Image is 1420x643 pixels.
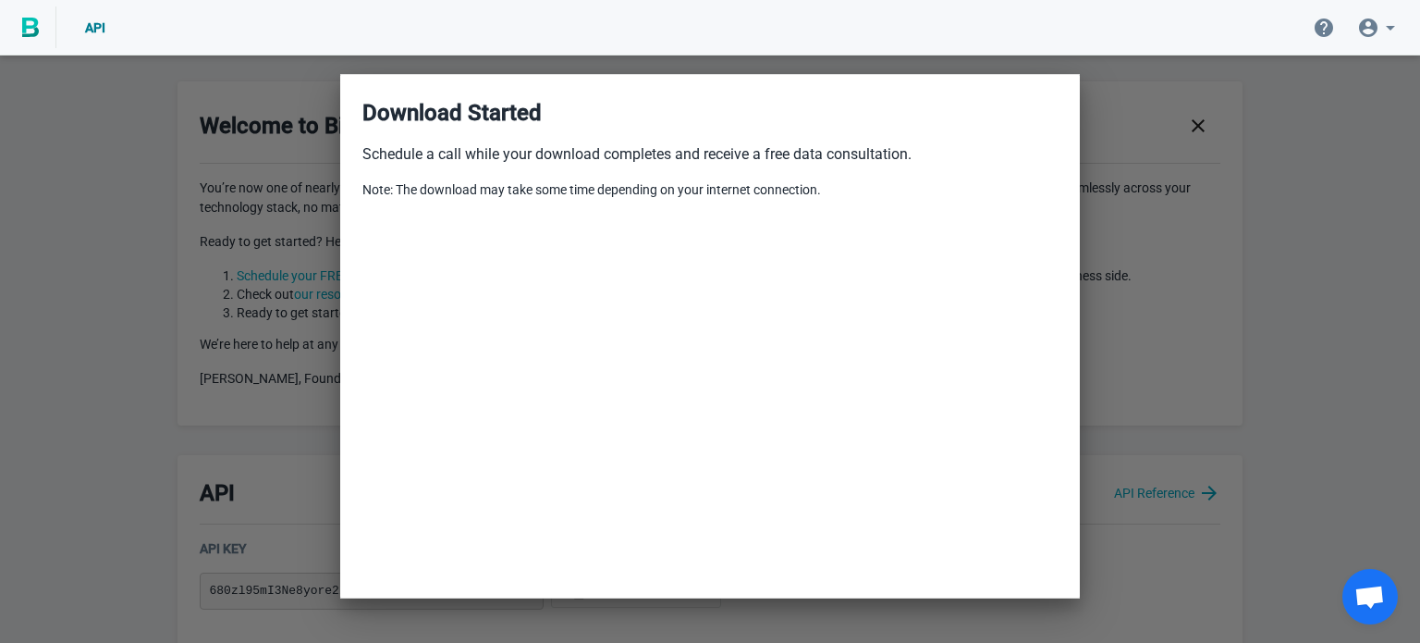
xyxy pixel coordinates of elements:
[85,20,105,35] span: API
[362,97,1058,129] h3: Download Started
[1342,569,1398,624] div: Open chat
[362,143,1058,166] p: Schedule a call while your download completes and receive a free data consultation.
[362,180,1058,200] p: Note: The download may take some time depending on your internet connection.
[22,18,39,38] img: BigPicture.io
